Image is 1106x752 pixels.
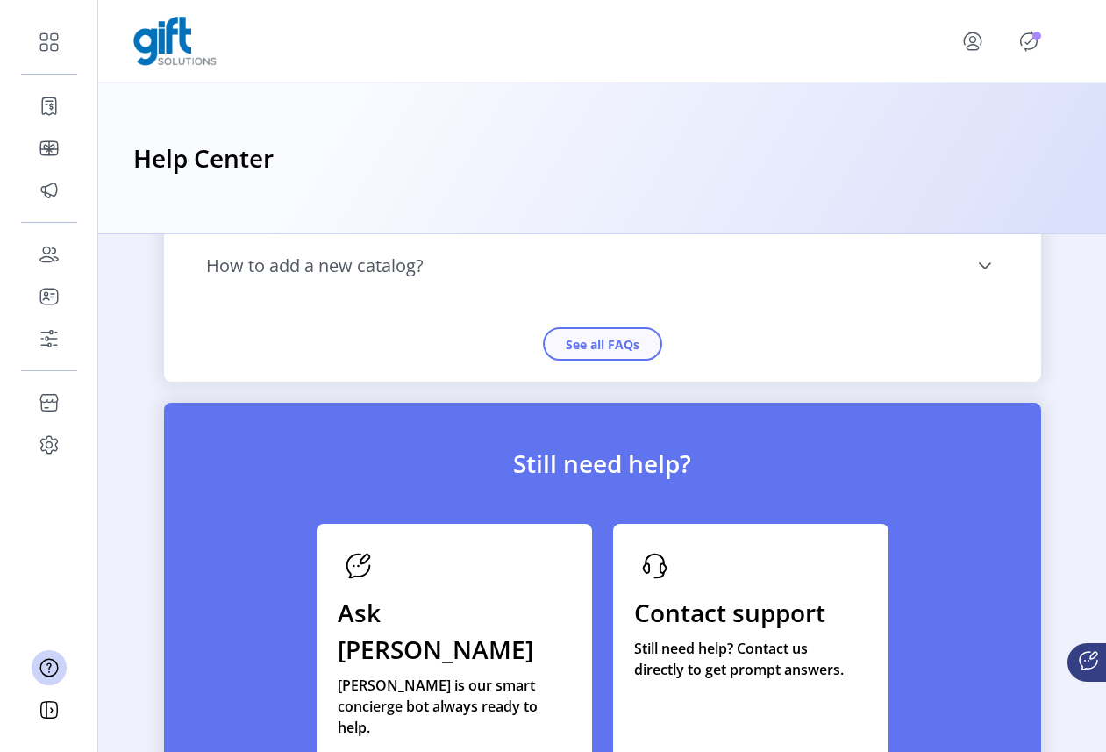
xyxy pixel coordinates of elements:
p: Contact support [634,594,867,631]
img: headphone.svg [642,553,667,578]
p: Still need help? Contact us directly to get prompt answers. [634,638,848,680]
p: [PERSON_NAME] is our smart concierge bot always ready to help. [338,675,552,738]
button: Publisher Panel [1015,27,1043,55]
span: How to add a new catalog? [206,257,424,275]
span: Still need help? [513,445,691,482]
a: How to add a new catalog? [206,236,999,296]
img: connie.svg [346,553,371,578]
h3: Help Center [133,140,274,178]
p: Ask [PERSON_NAME] [338,594,571,668]
button: menu [938,20,1015,62]
button: See all FAQs [543,327,662,361]
img: logo [133,17,217,66]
